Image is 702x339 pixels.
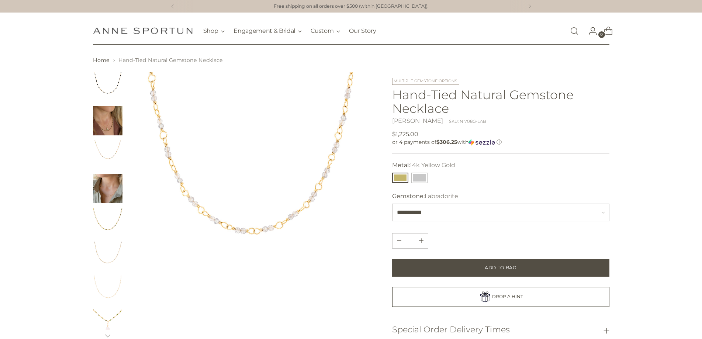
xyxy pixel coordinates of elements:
span: Labradorite [425,193,458,200]
a: Open search modal [567,24,582,38]
button: 14k Yellow Gold [392,173,408,183]
input: Product quantity [401,234,419,248]
span: Hand-Tied Natural Gemstone Necklace [118,57,223,63]
div: SKU: N1708G-LAB [449,118,486,125]
button: Change image to image 7 [93,276,122,305]
button: Add to Bag [392,259,609,277]
div: or 4 payments of with [392,139,609,146]
button: Subtract product quantity [415,234,428,248]
img: Sezzle [468,139,495,146]
h3: Special Order Delivery Times [392,325,510,334]
a: [PERSON_NAME] [392,117,443,124]
p: Free shipping on all orders over $500 (within [GEOGRAPHIC_DATA]). [274,3,429,10]
button: Change image to image 1 [93,72,122,101]
span: Add to Bag [485,264,516,271]
button: Change image to image 6 [93,242,122,271]
span: 14k Yellow Gold [410,162,455,169]
a: Our Story [349,23,376,39]
a: Home [93,57,110,63]
button: Change image to image 3 [93,140,122,169]
button: Custom [311,23,340,39]
a: Anne Sportun Fine Jewellery [93,27,193,34]
span: DROP A HINT [492,294,523,299]
img: Hand-Tied Natural Gemstone Necklace [133,72,369,308]
div: or 4 payments of$306.25withSezzle Click to learn more about Sezzle [392,139,609,146]
a: Go to the account page [582,24,597,38]
span: $1,225.00 [392,130,418,139]
button: Change image to image 2 [93,106,122,135]
button: Add product quantity [393,234,406,248]
h1: Hand-Tied Natural Gemstone Necklace [392,88,609,115]
a: DROP A HINT [392,287,609,307]
a: Open cart modal [598,24,613,38]
button: Change image to image 8 [93,309,122,339]
button: Shop [203,23,225,39]
button: Engagement & Bridal [234,23,302,39]
span: 0 [598,31,605,38]
button: 14k White Gold [411,173,428,183]
label: Metal: [392,161,455,170]
button: Change image to image 4 [93,174,122,203]
label: Gemstone: [392,192,458,201]
span: $306.25 [436,139,457,145]
nav: breadcrumbs [93,56,609,64]
button: Change image to image 5 [93,208,122,237]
